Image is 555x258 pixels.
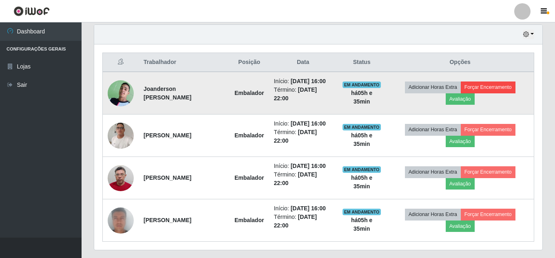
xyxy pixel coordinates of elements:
button: Adicionar Horas Extra [405,82,461,93]
strong: Joanderson [PERSON_NAME] [144,86,191,101]
img: 1709307766746.jpeg [108,118,134,153]
button: Avaliação [446,178,475,190]
strong: há 05 h e 35 min [351,217,372,232]
strong: Embalador [234,174,264,181]
span: EM ANDAMENTO [343,124,381,130]
strong: há 05 h e 35 min [351,174,372,190]
strong: Embalador [234,132,264,139]
img: 1697137663961.jpeg [108,75,134,111]
button: Forçar Encerramento [461,166,515,178]
img: CoreUI Logo [13,6,50,16]
button: Avaliação [446,221,475,232]
strong: há 05 h e 35 min [351,132,372,147]
button: Adicionar Horas Extra [405,166,461,178]
th: Opções [386,53,534,72]
th: Status [337,53,386,72]
span: EM ANDAMENTO [343,209,381,215]
img: 1729117608553.jpeg [108,161,134,195]
li: Término: [274,86,332,103]
button: Avaliação [446,93,475,105]
strong: [PERSON_NAME] [144,217,191,223]
strong: Embalador [234,217,264,223]
time: [DATE] 16:00 [291,78,326,84]
span: EM ANDAMENTO [343,82,381,88]
button: Adicionar Horas Extra [405,124,461,135]
th: Data [269,53,337,72]
th: Trabalhador [139,53,230,72]
li: Início: [274,204,332,213]
th: Posição [230,53,269,72]
button: Forçar Encerramento [461,209,515,220]
strong: Embalador [234,90,264,96]
li: Início: [274,162,332,170]
time: [DATE] 16:00 [291,120,326,127]
time: [DATE] 16:00 [291,205,326,212]
strong: há 05 h e 35 min [351,90,372,105]
button: Forçar Encerramento [461,124,515,135]
span: EM ANDAMENTO [343,166,381,173]
li: Início: [274,119,332,128]
button: Forçar Encerramento [461,82,515,93]
li: Término: [274,128,332,145]
button: Avaliação [446,136,475,147]
img: 1748706192585.jpeg [108,194,134,247]
li: Término: [274,213,332,230]
button: Adicionar Horas Extra [405,209,461,220]
li: Término: [274,170,332,187]
time: [DATE] 16:00 [291,163,326,169]
strong: [PERSON_NAME] [144,132,191,139]
li: Início: [274,77,332,86]
strong: [PERSON_NAME] [144,174,191,181]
